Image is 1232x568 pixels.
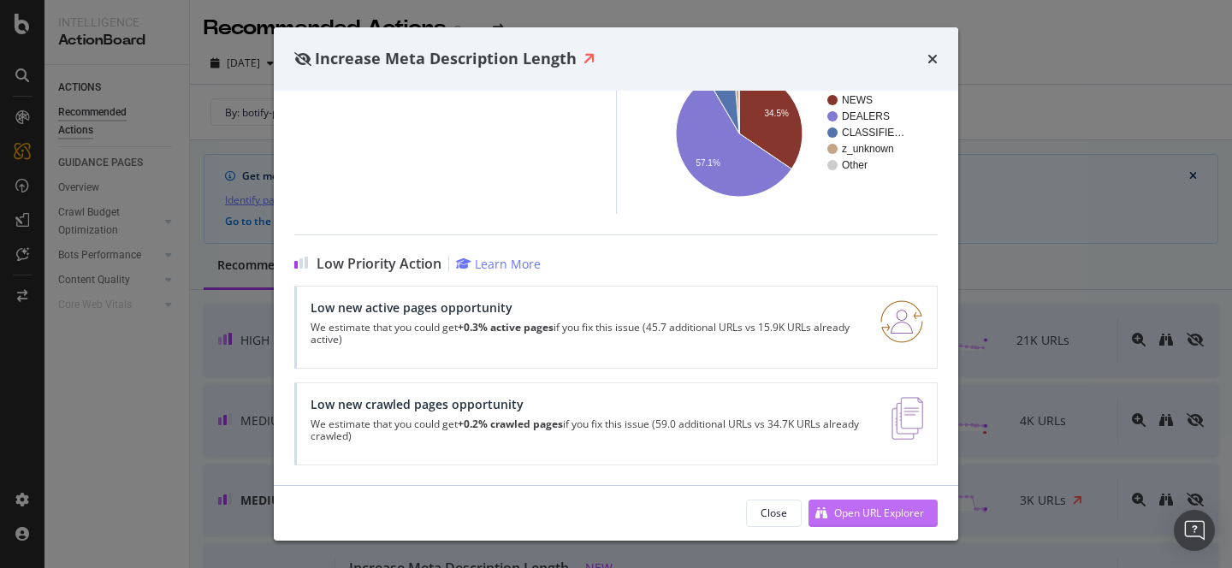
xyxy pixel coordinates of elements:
text: NEWS [842,94,873,106]
div: eye-slash [294,52,311,66]
div: times [927,48,938,70]
img: RO06QsNG.png [880,300,923,343]
strong: +0.2% crawled pages [458,417,563,431]
div: Low new crawled pages opportunity [311,397,871,411]
img: e5DMFwAAAABJRU5ErkJggg== [891,397,923,440]
svg: A chart. [651,66,918,200]
div: Low new active pages opportunity [311,300,860,315]
strong: +0.3% active pages [458,320,554,334]
div: Close [761,506,787,520]
div: Learn More [475,256,541,272]
p: We estimate that you could get if you fix this issue (59.0 additional URLs vs 34.7K URLs already ... [311,418,871,442]
div: Open Intercom Messenger [1174,510,1215,551]
div: modal [274,27,958,541]
text: DEALERS [842,110,890,122]
text: CLASSIFIE… [842,127,904,139]
a: Learn More [456,256,541,272]
button: Open URL Explorer [808,500,938,527]
text: 34.5% [764,109,788,118]
text: z_unknown [842,143,894,155]
text: 57.1% [696,157,720,167]
text: Other [842,159,868,171]
p: We estimate that you could get if you fix this issue (45.7 additional URLs vs 15.9K URLs already ... [311,322,860,346]
span: Increase Meta Description Length [315,48,577,68]
div: Open URL Explorer [834,506,924,520]
span: Low Priority Action [317,256,441,272]
button: Close [746,500,802,527]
